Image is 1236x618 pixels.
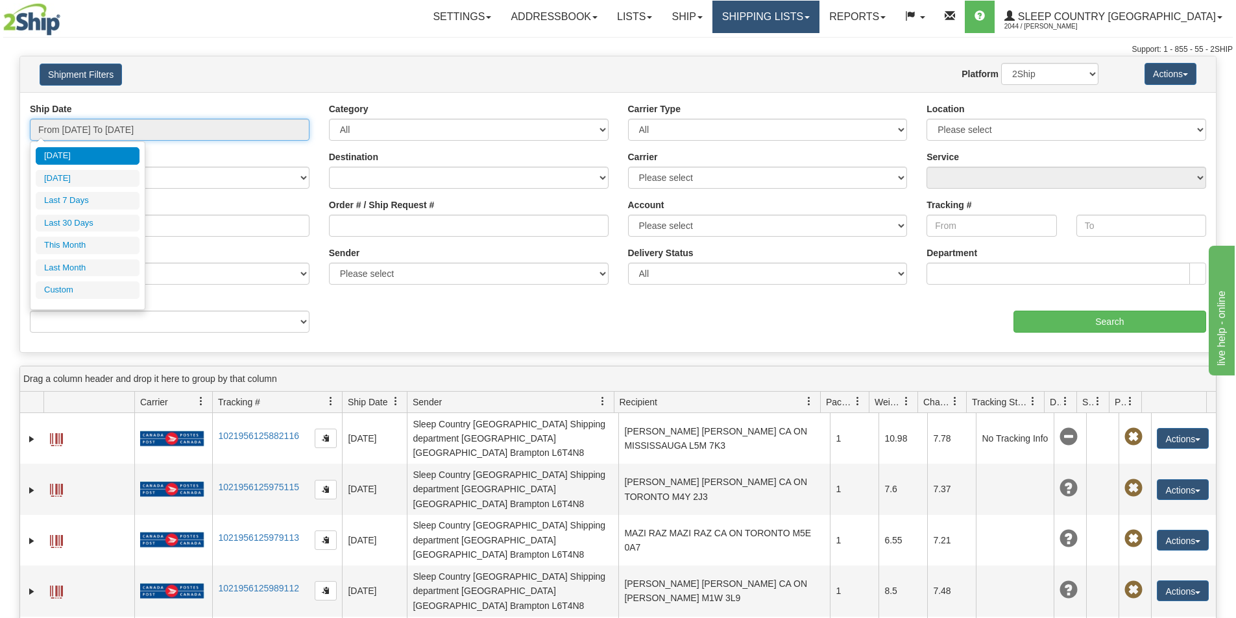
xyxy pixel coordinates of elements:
[1015,11,1216,22] span: Sleep Country [GEOGRAPHIC_DATA]
[1206,243,1235,375] iframe: chat widget
[10,8,120,23] div: live help - online
[218,532,299,543] a: 1021956125979113
[620,396,657,409] span: Recipient
[1050,396,1061,409] span: Delivery Status
[1054,390,1076,412] a: Delivery Status filter column settings
[50,529,63,550] a: Label
[1124,479,1143,497] span: Pickup Not Assigned
[927,246,977,259] label: Department
[826,396,853,409] span: Packages
[25,484,38,497] a: Expand
[927,102,964,115] label: Location
[712,1,819,33] a: Shipping lists
[36,170,139,187] li: [DATE]
[618,515,830,565] td: MAZI RAZ MAZI RAZ CA ON TORONTO M5E 0A7
[923,396,951,409] span: Charge
[218,396,260,409] span: Tracking #
[342,413,407,464] td: [DATE]
[1060,581,1078,599] span: Unknown
[798,390,820,412] a: Recipient filter column settings
[830,515,879,565] td: 1
[1157,428,1209,449] button: Actions
[618,413,830,464] td: [PERSON_NAME] [PERSON_NAME] CA ON MISSISSAUGA L5M 7K3
[315,530,337,550] button: Copy to clipboard
[140,583,204,599] img: 20 - Canada Post
[348,396,387,409] span: Ship Date
[190,390,212,412] a: Carrier filter column settings
[3,3,60,36] img: logo2044.jpg
[927,150,959,163] label: Service
[944,390,966,412] a: Charge filter column settings
[927,464,976,514] td: 7.37
[1124,428,1143,446] span: Pickup Not Assigned
[875,396,902,409] span: Weight
[315,480,337,499] button: Copy to clipboard
[847,390,869,412] a: Packages filter column settings
[315,581,337,600] button: Copy to clipboard
[140,532,204,548] img: 20 - Canada Post
[879,413,927,464] td: 10.98
[315,429,337,448] button: Copy to clipboard
[1145,63,1196,85] button: Actions
[423,1,501,33] a: Settings
[972,396,1028,409] span: Tracking Status
[140,481,204,497] img: 20 - Canada Post
[140,431,204,447] img: 20 - Canada Post
[830,565,879,616] td: 1
[329,246,359,259] label: Sender
[50,478,63,499] a: Label
[607,1,662,33] a: Lists
[218,431,299,441] a: 1021956125882116
[879,464,927,514] td: 7.6
[1013,311,1206,333] input: Search
[3,44,1233,55] div: Support: 1 - 855 - 55 - 2SHIP
[628,102,681,115] label: Carrier Type
[36,237,139,254] li: This Month
[927,413,976,464] td: 7.78
[830,413,879,464] td: 1
[618,464,830,514] td: [PERSON_NAME] [PERSON_NAME] CA ON TORONTO M4Y 2J3
[30,102,72,115] label: Ship Date
[819,1,895,33] a: Reports
[1124,530,1143,548] span: Pickup Not Assigned
[628,246,694,259] label: Delivery Status
[218,482,299,492] a: 1021956125975115
[1076,215,1206,237] input: To
[50,580,63,600] a: Label
[927,565,976,616] td: 7.48
[342,464,407,514] td: [DATE]
[385,390,407,412] a: Ship Date filter column settings
[329,198,435,211] label: Order # / Ship Request #
[1157,530,1209,551] button: Actions
[618,565,830,616] td: [PERSON_NAME] [PERSON_NAME] CA ON [PERSON_NAME] M1W 3L9
[25,534,38,547] a: Expand
[20,366,1216,392] div: grid grouping header
[218,583,299,593] a: 1021956125989112
[1115,396,1126,409] span: Pickup Status
[1060,479,1078,497] span: Unknown
[36,281,139,299] li: Custom
[976,413,1054,464] td: No Tracking Info
[1157,479,1209,500] button: Actions
[1082,396,1093,409] span: Shipment Issues
[36,215,139,232] li: Last 30 Days
[1157,580,1209,601] button: Actions
[25,433,38,446] a: Expand
[995,1,1232,33] a: Sleep Country [GEOGRAPHIC_DATA] 2044 / [PERSON_NAME]
[830,464,879,514] td: 1
[320,390,342,412] a: Tracking # filter column settings
[1060,428,1078,446] span: No Tracking Info
[1022,390,1044,412] a: Tracking Status filter column settings
[407,413,618,464] td: Sleep Country [GEOGRAPHIC_DATA] Shipping department [GEOGRAPHIC_DATA] [GEOGRAPHIC_DATA] Brampton ...
[1124,581,1143,599] span: Pickup Not Assigned
[407,515,618,565] td: Sleep Country [GEOGRAPHIC_DATA] Shipping department [GEOGRAPHIC_DATA] [GEOGRAPHIC_DATA] Brampton ...
[36,259,139,277] li: Last Month
[50,427,63,448] a: Label
[407,464,618,514] td: Sleep Country [GEOGRAPHIC_DATA] Shipping department [GEOGRAPHIC_DATA] [GEOGRAPHIC_DATA] Brampton ...
[413,396,442,409] span: Sender
[628,150,658,163] label: Carrier
[1119,390,1141,412] a: Pickup Status filter column settings
[879,515,927,565] td: 6.55
[927,215,1056,237] input: From
[36,147,139,165] li: [DATE]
